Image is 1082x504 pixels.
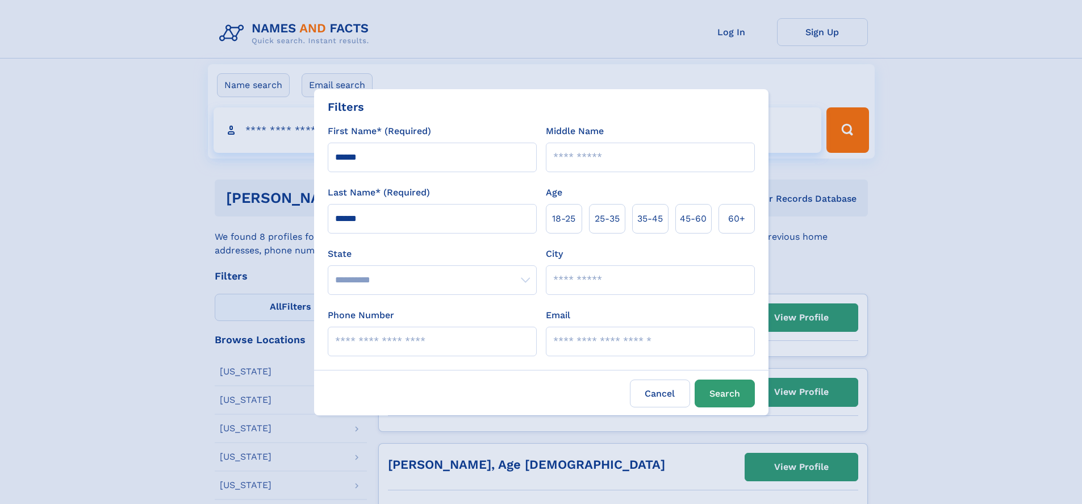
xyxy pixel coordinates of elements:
[546,247,563,261] label: City
[328,98,364,115] div: Filters
[328,124,431,138] label: First Name* (Required)
[546,124,604,138] label: Middle Name
[595,212,620,226] span: 25‑35
[328,309,394,322] label: Phone Number
[552,212,575,226] span: 18‑25
[695,380,755,407] button: Search
[680,212,707,226] span: 45‑60
[630,380,690,407] label: Cancel
[328,247,537,261] label: State
[328,186,430,199] label: Last Name* (Required)
[728,212,745,226] span: 60+
[546,186,562,199] label: Age
[546,309,570,322] label: Email
[637,212,663,226] span: 35‑45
